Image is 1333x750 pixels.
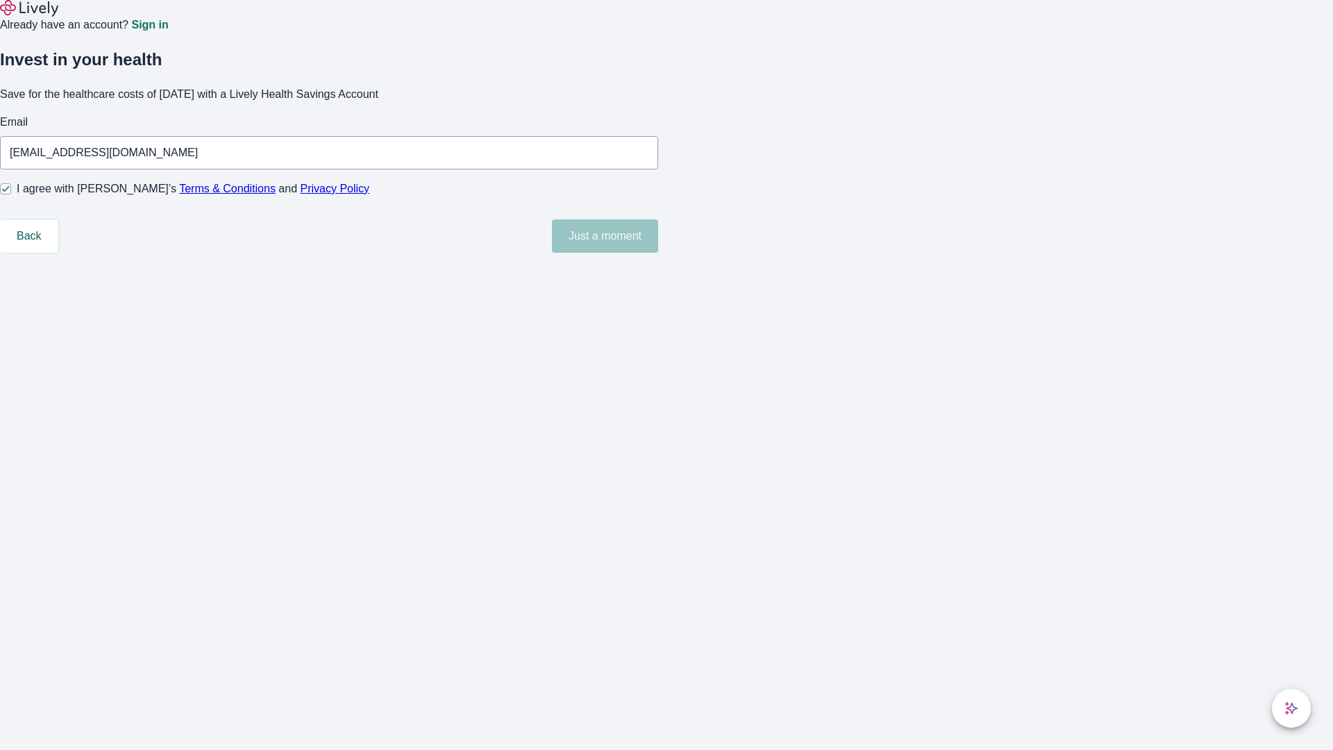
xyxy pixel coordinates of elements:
a: Terms & Conditions [179,183,276,194]
svg: Lively AI Assistant [1284,701,1298,715]
a: Privacy Policy [301,183,370,194]
button: chat [1272,689,1311,728]
span: I agree with [PERSON_NAME]’s and [17,181,369,197]
a: Sign in [131,19,168,31]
